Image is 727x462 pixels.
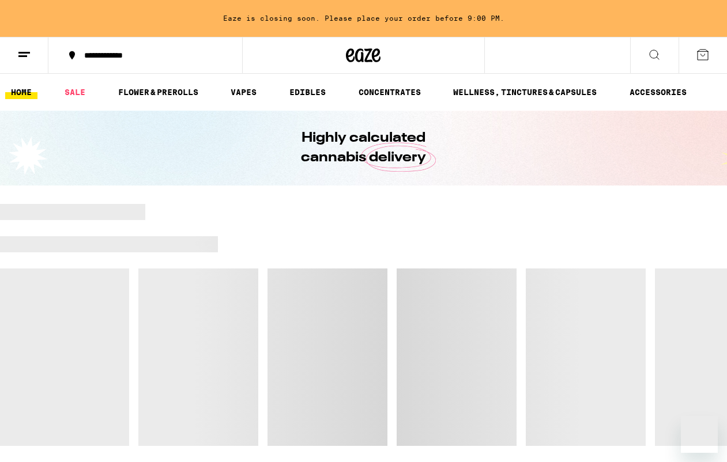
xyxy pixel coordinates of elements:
[353,85,427,99] a: CONCENTRATES
[5,85,37,99] a: HOME
[225,85,262,99] a: VAPES
[284,85,332,99] a: EDIBLES
[269,128,459,168] h1: Highly calculated cannabis delivery
[681,416,718,453] iframe: Button to launch messaging window
[59,85,91,99] a: SALE
[112,85,204,99] a: FLOWER & PREROLLS
[624,85,692,99] a: ACCESSORIES
[447,85,602,99] a: WELLNESS, TINCTURES & CAPSULES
